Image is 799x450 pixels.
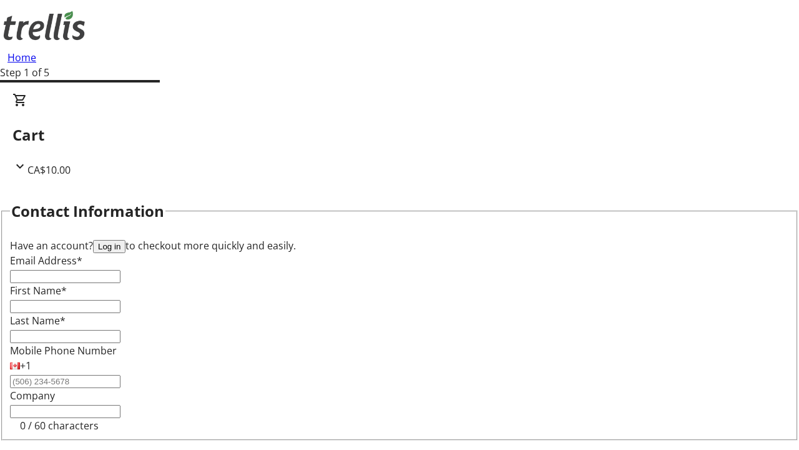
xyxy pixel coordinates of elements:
label: Email Address* [10,254,82,267]
button: Log in [93,240,125,253]
label: First Name* [10,284,67,297]
span: CA$10.00 [27,163,71,177]
tr-character-limit: 0 / 60 characters [20,419,99,432]
div: Have an account? to checkout more quickly and easily. [10,238,789,253]
input: (506) 234-5678 [10,375,120,388]
label: Mobile Phone Number [10,344,117,357]
h2: Cart [12,124,787,146]
div: CartCA$10.00 [12,92,787,177]
h2: Contact Information [11,200,164,222]
label: Last Name* [10,314,66,327]
label: Company [10,389,55,402]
